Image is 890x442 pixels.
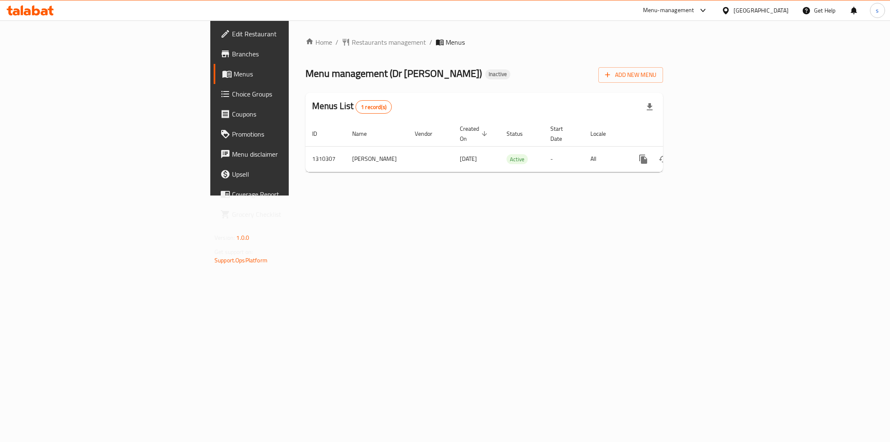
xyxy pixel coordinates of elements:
[643,5,694,15] div: Menu-management
[214,64,359,84] a: Menus
[446,37,465,47] span: Menus
[734,6,789,15] div: [GEOGRAPHIC_DATA]
[214,124,359,144] a: Promotions
[356,103,391,111] span: 1 record(s)
[232,29,352,39] span: Edit Restaurant
[627,121,720,147] th: Actions
[232,129,352,139] span: Promotions
[550,124,574,144] span: Start Date
[214,104,359,124] a: Coupons
[544,146,584,172] td: -
[236,232,249,243] span: 1.0.0
[232,49,352,59] span: Branches
[460,153,477,164] span: [DATE]
[232,89,352,99] span: Choice Groups
[214,184,359,204] a: Coverage Report
[590,129,617,139] span: Locale
[352,37,426,47] span: Restaurants management
[214,144,359,164] a: Menu disclaimer
[584,146,627,172] td: All
[507,155,528,164] span: Active
[214,44,359,64] a: Branches
[214,232,235,243] span: Version:
[214,24,359,44] a: Edit Restaurant
[305,121,720,172] table: enhanced table
[342,37,426,47] a: Restaurants management
[876,6,879,15] span: s
[232,209,352,219] span: Grocery Checklist
[640,97,660,117] div: Export file
[633,149,653,169] button: more
[415,129,443,139] span: Vendor
[232,169,352,179] span: Upsell
[214,255,267,266] a: Support.OpsPlatform
[214,84,359,104] a: Choice Groups
[312,129,328,139] span: ID
[355,100,392,114] div: Total records count
[429,37,432,47] li: /
[460,124,490,144] span: Created On
[485,71,510,78] span: Inactive
[214,246,253,257] span: Get support on:
[232,149,352,159] span: Menu disclaimer
[305,64,482,83] span: Menu management ( Dr [PERSON_NAME] )
[605,70,656,80] span: Add New Menu
[312,100,392,114] h2: Menus List
[305,37,663,47] nav: breadcrumb
[345,146,408,172] td: [PERSON_NAME]
[352,129,378,139] span: Name
[232,189,352,199] span: Coverage Report
[234,69,352,79] span: Menus
[232,109,352,119] span: Coupons
[214,204,359,224] a: Grocery Checklist
[485,69,510,79] div: Inactive
[598,67,663,83] button: Add New Menu
[214,164,359,184] a: Upsell
[507,129,534,139] span: Status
